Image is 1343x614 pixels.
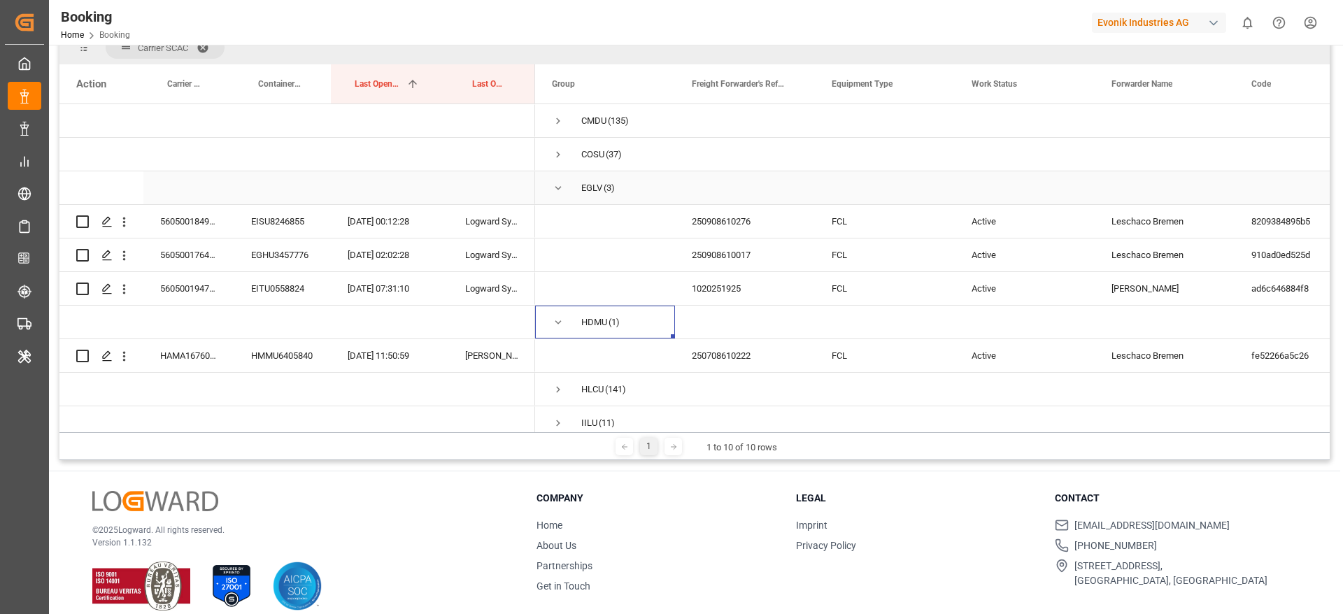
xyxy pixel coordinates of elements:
div: 560500194706 [143,272,234,305]
span: (37) [606,138,622,171]
div: EGLV [581,172,602,204]
div: EISU8246855 [234,205,331,238]
div: HMMU6405840 [234,339,331,372]
span: Code [1251,79,1271,89]
a: Privacy Policy [796,540,856,551]
button: Help Center [1263,7,1295,38]
div: FCL [815,205,955,238]
span: Group [552,79,575,89]
span: Last Opened By [472,79,506,89]
div: Logward System [448,272,535,305]
span: [PHONE_NUMBER] [1074,538,1157,553]
div: Evonik Industries AG [1092,13,1226,33]
div: [DATE] 07:31:10 [331,272,448,305]
div: Press SPACE to select this row. [59,205,535,238]
div: HAMA16760500 [143,339,234,372]
div: Active [955,272,1095,305]
div: [DATE] 02:02:28 [331,238,448,271]
div: Active [955,238,1095,271]
div: 1 [640,438,658,455]
a: Home [61,30,84,40]
img: AICPA SOC [273,562,322,611]
div: Leschaco Bremen [1095,205,1235,238]
img: ISO 27001 Certification [207,562,256,611]
span: (135) [608,105,629,137]
button: Evonik Industries AG [1092,9,1232,36]
span: Freight Forwarder's Reference No. [692,79,786,89]
span: Work Status [972,79,1017,89]
span: [STREET_ADDRESS], [GEOGRAPHIC_DATA], [GEOGRAPHIC_DATA] [1074,559,1267,588]
div: Press SPACE to select this row. [59,272,535,306]
span: Carrier Booking No. [167,79,205,89]
div: FCL [815,238,955,271]
div: Press SPACE to select this row. [59,171,535,205]
span: (141) [605,373,626,406]
a: Home [537,520,562,531]
div: 250708610222 [675,339,815,372]
div: Press SPACE to select this row. [59,339,535,373]
h3: Company [537,491,779,506]
div: Press SPACE to select this row. [59,306,535,339]
div: EITU0558824 [234,272,331,305]
div: COSU [581,138,604,171]
img: Logward Logo [92,491,218,511]
div: Active [955,205,1095,238]
p: Version 1.1.132 [92,536,502,549]
div: 1020251925 [675,272,815,305]
a: Get in Touch [537,580,590,592]
span: (3) [604,172,615,204]
span: Carrier SCAC [138,43,188,53]
div: Press SPACE to select this row. [59,406,535,440]
div: Active [955,339,1095,372]
button: show 0 new notifications [1232,7,1263,38]
span: [EMAIL_ADDRESS][DOMAIN_NAME] [1074,518,1230,533]
img: ISO 9001 & ISO 14001 Certification [92,562,190,611]
a: Imprint [796,520,827,531]
h3: Contact [1055,491,1297,506]
div: Press SPACE to select this row. [59,373,535,406]
div: [PERSON_NAME] [1095,272,1235,305]
span: (11) [599,407,615,439]
div: 1 to 10 of 10 rows [706,441,777,455]
h3: Legal [796,491,1038,506]
span: (1) [609,306,620,338]
div: EGHU3457776 [234,238,331,271]
div: IILU [581,407,597,439]
p: © 2025 Logward. All rights reserved. [92,524,502,536]
a: About Us [537,540,576,551]
div: Booking [61,6,130,27]
div: [DATE] 11:50:59 [331,339,448,372]
div: Leschaco Bremen [1095,238,1235,271]
div: Press SPACE to select this row. [59,138,535,171]
span: Equipment Type [832,79,893,89]
span: Container No. [258,79,301,89]
div: Logward System [448,238,535,271]
div: Logward System [448,205,535,238]
div: HLCU [581,373,604,406]
div: FCL [815,272,955,305]
div: 560500176406 [143,238,234,271]
div: [DATE] 00:12:28 [331,205,448,238]
div: 250908610276 [675,205,815,238]
span: Forwarder Name [1111,79,1172,89]
a: Partnerships [537,560,592,571]
div: 560500184972 [143,205,234,238]
div: CMDU [581,105,606,137]
div: Press SPACE to select this row. [59,104,535,138]
div: [PERSON_NAME] [448,339,535,372]
div: Leschaco Bremen [1095,339,1235,372]
span: Last Opened Date [355,79,401,89]
div: Press SPACE to select this row. [59,238,535,272]
div: 250908610017 [675,238,815,271]
div: FCL [815,339,955,372]
div: Action [76,78,106,90]
div: HDMU [581,306,607,338]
